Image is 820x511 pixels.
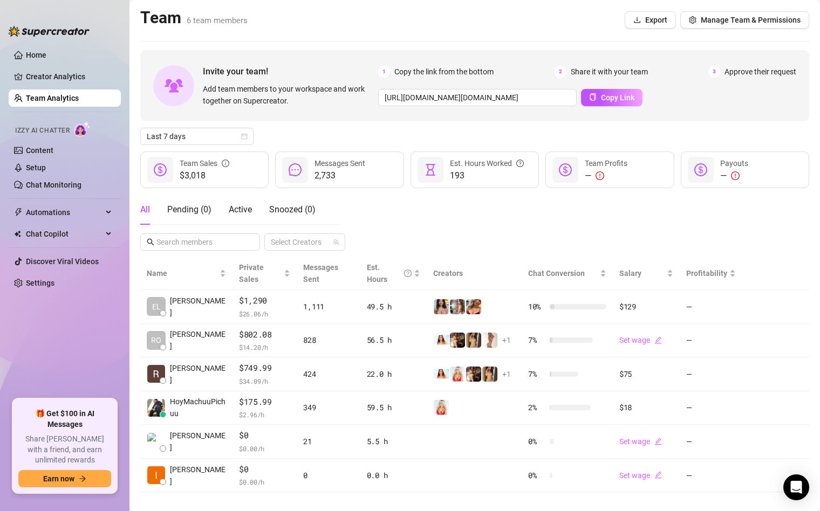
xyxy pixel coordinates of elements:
div: $18 [619,402,673,413]
span: 2 [555,66,566,78]
span: edit [654,471,662,479]
span: HoyMachuuPichuu [170,396,226,419]
span: Export [645,16,667,24]
button: Copy Link [581,89,643,106]
span: $ 2.96 /h [239,409,291,420]
input: Search members [156,236,245,248]
span: $ 26.06 /h [239,308,291,319]
span: edit [654,336,662,344]
span: $ 14.20 /h [239,342,291,353]
span: Manage Team & Permissions [701,16,801,24]
img: Mary [450,367,465,382]
td: — [680,357,742,391]
span: EL [152,301,161,313]
div: — [585,169,627,182]
span: calendar [241,133,248,140]
div: Pending ( 0 ) [167,203,211,216]
span: Snoozed ( 0 ) [269,204,316,215]
span: Earn now [43,474,74,483]
span: search [147,238,154,246]
img: Karlea [466,333,481,348]
div: All [140,203,150,216]
th: Creators [427,257,522,290]
span: exclamation-circle [731,171,740,180]
a: Setup [26,163,46,172]
a: Chat Monitoring [26,181,81,189]
span: Active [229,204,252,215]
div: 828 [303,334,353,346]
span: 7 % [528,368,545,380]
div: — [720,169,748,182]
a: Discover Viral Videos [26,257,99,266]
span: $ 0.00 /h [239,477,291,487]
span: question-circle [404,261,412,285]
a: Set wageedit [619,471,662,480]
span: Team Profits [585,159,627,168]
div: $75 [619,368,673,380]
img: mia [434,333,449,348]
span: 3 [708,66,720,78]
a: Team Analytics [26,94,79,102]
span: [PERSON_NAME] [170,430,226,453]
span: Payouts [720,159,748,168]
img: Isaac Soffer [147,466,165,484]
span: Salary [619,269,641,278]
span: Private Sales [239,263,264,284]
div: Open Intercom Messenger [783,474,809,500]
img: HoyMachuuPichuu [147,399,165,417]
div: 22.0 h [367,368,420,380]
span: 0 % [528,469,545,481]
a: Creator Analytics [26,68,112,85]
span: $ 34.09 /h [239,376,291,386]
span: Profitability [686,269,727,278]
span: hourglass [424,163,437,176]
div: 21 [303,436,353,447]
div: 349 [303,402,353,413]
a: Settings [26,279,54,287]
span: Copy the link from the bottom [394,66,494,78]
span: 2,733 [315,169,365,182]
span: 10 % [528,301,545,313]
span: Messages Sent [303,263,338,284]
span: Name [147,267,217,279]
div: Est. Hours Worked [450,157,524,169]
span: $0 [239,429,291,442]
div: 0.0 h [367,469,420,481]
span: dollar-circle [559,163,572,176]
span: Add team members to your workspace and work together on Supercreator. [203,83,374,107]
button: Earn nowarrow-right [18,470,111,487]
span: download [633,16,641,24]
span: dollar-circle [154,163,167,176]
span: Izzy AI Chatter [15,126,70,136]
button: Manage Team & Permissions [680,11,809,29]
span: $749.99 [239,362,291,375]
div: 5.5 h [367,436,420,447]
img: Daisy [450,299,465,314]
div: 56.5 h [367,334,420,346]
img: Baby [466,367,481,382]
span: Automations [26,204,102,221]
a: Home [26,51,46,59]
span: Invite your team! [203,65,378,78]
img: Rebecca Contrer… [147,365,165,383]
div: $129 [619,301,673,313]
div: 59.5 h [367,402,420,413]
img: Karlea Boyer [147,433,165,451]
img: Mary [434,400,449,415]
img: logo-BBDzfeDw.svg [9,26,90,37]
span: copy [589,93,597,101]
span: 🎁 Get $100 in AI Messages [18,409,111,430]
a: Content [26,146,53,155]
span: [PERSON_NAME] [170,295,226,319]
div: 49.5 h [367,301,420,313]
div: 0 [303,469,353,481]
img: Chat Copilot [14,230,21,238]
span: 7 % [528,334,545,346]
span: Chat Copilot [26,225,102,243]
span: 193 [450,169,524,182]
img: Ezra [466,299,481,314]
span: Share [PERSON_NAME] with a friend, and earn unlimited rewards [18,434,111,466]
span: 6 team members [187,16,248,25]
div: Team Sales [180,157,229,169]
span: team [333,239,339,245]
